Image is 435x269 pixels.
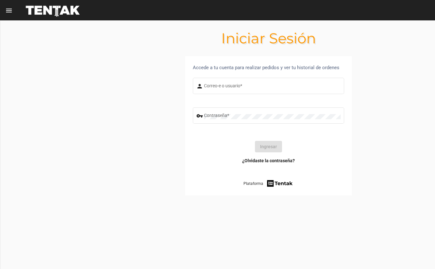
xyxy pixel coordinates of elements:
[266,179,294,188] img: tentak-firm.png
[243,180,263,187] span: Plataforma
[255,141,282,152] button: Ingresar
[193,64,344,71] div: Accede a tu cuenta para realizar pedidos y ver tu historial de ordenes
[243,179,294,188] a: Plataforma
[196,83,204,90] mat-icon: person
[5,7,13,14] mat-icon: menu
[102,33,435,43] h1: Iniciar Sesión
[196,112,204,120] mat-icon: vpn_key
[242,157,295,164] a: ¿Olvidaste la contraseña?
